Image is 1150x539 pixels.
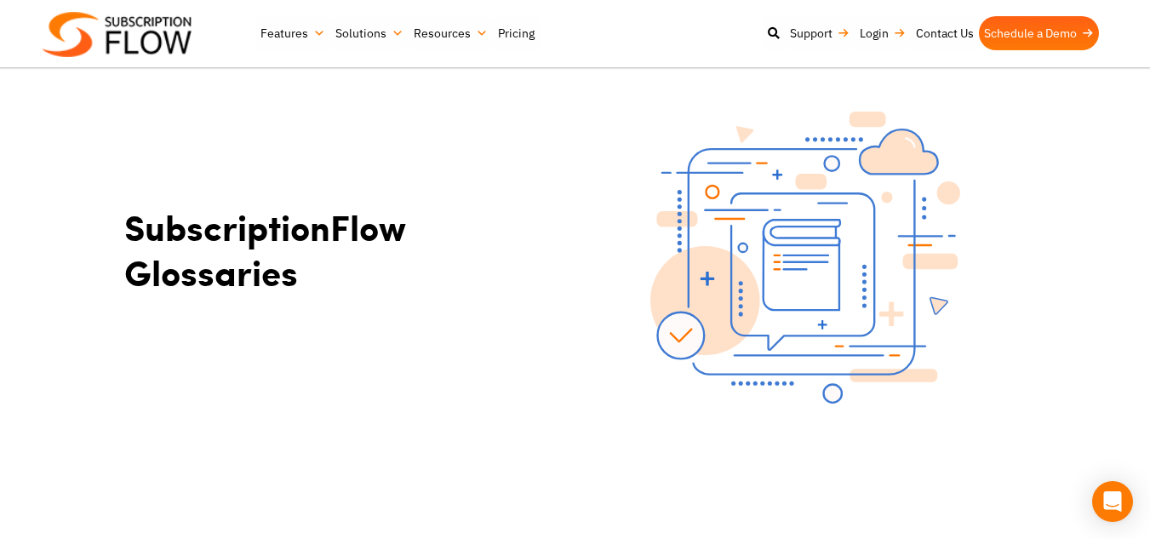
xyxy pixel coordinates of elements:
a: Solutions [330,16,409,50]
a: Pricing [493,16,540,50]
img: Subscriptionflow [43,12,192,57]
a: Login [855,16,911,50]
a: Features [255,16,330,50]
a: Support [785,16,855,50]
h1: SubscriptionFlow Glossaries [124,204,567,294]
a: Resources [409,16,493,50]
a: Contact Us [911,16,979,50]
img: Glossaries-banner [650,112,960,404]
a: Schedule a Demo [979,16,1099,50]
div: Open Intercom Messenger [1092,481,1133,522]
